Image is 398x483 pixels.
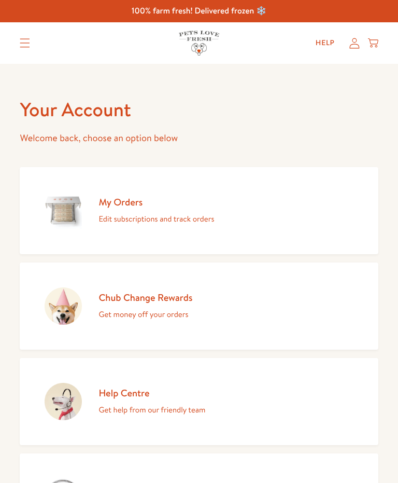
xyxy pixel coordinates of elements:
a: My Orders Edit subscriptions and track orders [20,167,378,254]
h2: My Orders [98,196,214,208]
p: Get help from our friendly team [98,403,205,417]
h1: Your Account [20,97,378,122]
p: Get money off your orders [98,308,192,321]
h2: Chub Change Rewards [98,291,192,303]
summary: Translation missing: en.sections.header.menu [11,30,38,56]
p: Edit subscriptions and track orders [98,212,214,226]
a: Chub Change Rewards Get money off your orders [20,263,378,350]
a: Help Centre Get help from our friendly team [20,358,378,445]
img: Pets Love Fresh [179,31,219,55]
a: Help [307,33,343,53]
p: Welcome back, choose an option below [20,130,378,146]
h2: Help Centre [98,387,205,399]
